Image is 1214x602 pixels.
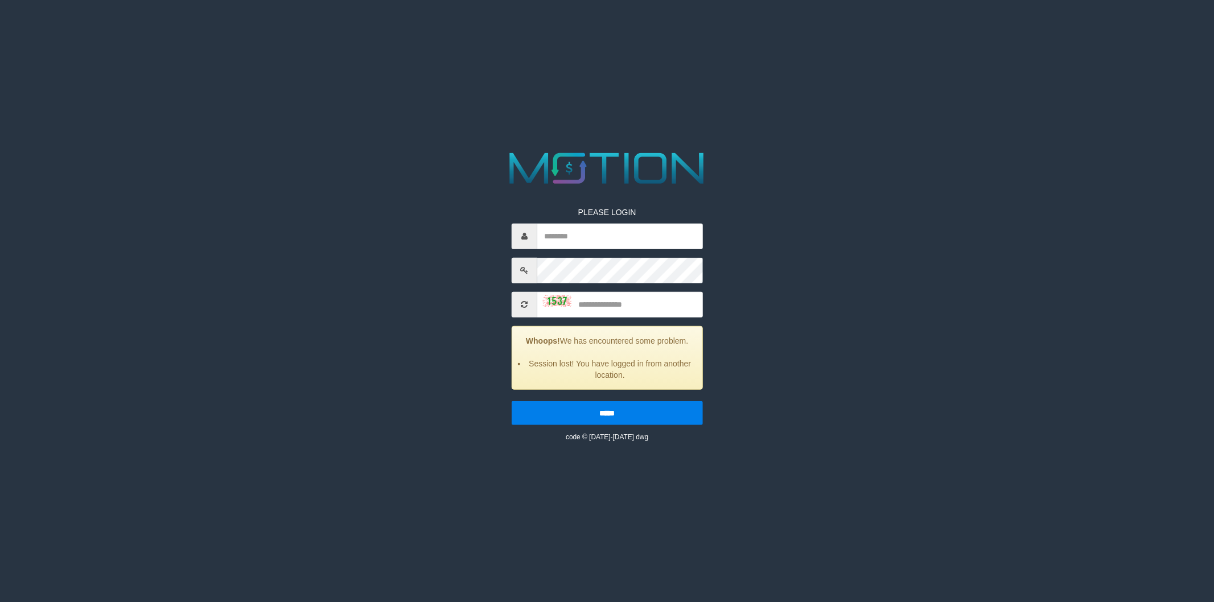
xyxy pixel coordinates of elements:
[501,147,713,189] img: MOTION_logo.png
[512,206,703,217] p: PLEASE LOGIN
[512,325,703,389] div: We has encountered some problem.
[526,336,560,345] strong: Whoops!
[526,357,694,380] li: Session lost! You have logged in from another location.
[543,295,571,307] img: captcha
[566,432,648,440] small: code © [DATE]-[DATE] dwg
